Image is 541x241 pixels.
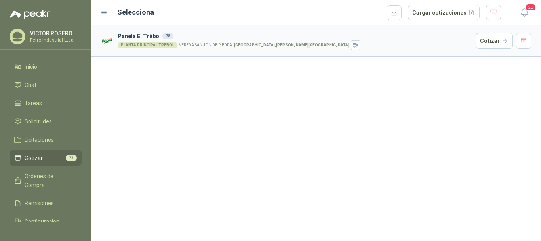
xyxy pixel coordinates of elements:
[10,114,82,129] a: Solicitudes
[25,154,43,162] span: Cotizar
[179,43,349,47] p: VEREDA SANJON DE PIEDRA -
[30,38,80,42] p: Ferro Industrial Ltda
[10,214,82,229] a: Configuración
[118,42,177,48] div: PLANTA PRINCIPAL TREBOL
[10,169,82,193] a: Órdenes de Compra
[25,99,42,108] span: Tareas
[25,81,36,89] span: Chat
[25,172,74,189] span: Órdenes de Compra
[25,62,37,71] span: Inicio
[25,135,54,144] span: Licitaciones
[10,77,82,93] a: Chat
[234,43,349,47] strong: [GEOGRAPHIC_DATA] , [PERSON_NAME][GEOGRAPHIC_DATA]
[10,10,50,19] img: Logo peakr
[25,117,52,126] span: Solicitudes
[10,132,82,147] a: Licitaciones
[25,217,59,226] span: Configuración
[476,33,513,49] button: Cotizar
[517,6,531,20] button: 20
[10,96,82,111] a: Tareas
[30,31,80,36] p: VICTOR ROSERO
[66,155,77,161] span: 78
[25,199,54,208] span: Remisiones
[408,5,480,21] button: Cargar cotizaciones
[525,4,536,11] span: 20
[10,196,82,211] a: Remisiones
[10,59,82,74] a: Inicio
[101,34,114,48] img: Company Logo
[118,32,472,40] h3: Panela El Trébol
[162,33,173,39] div: 78
[117,7,154,18] h2: Selecciona
[10,150,82,166] a: Cotizar78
